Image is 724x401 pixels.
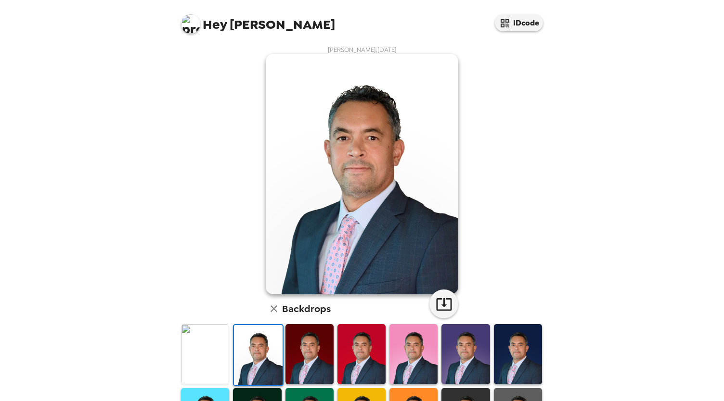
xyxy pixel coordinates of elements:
[328,46,397,54] span: [PERSON_NAME] , [DATE]
[181,10,335,31] span: [PERSON_NAME]
[181,324,229,384] img: Original
[266,54,458,294] img: user
[203,16,227,33] span: Hey
[495,14,543,31] button: IDcode
[181,14,200,34] img: profile pic
[282,301,331,316] h6: Backdrops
